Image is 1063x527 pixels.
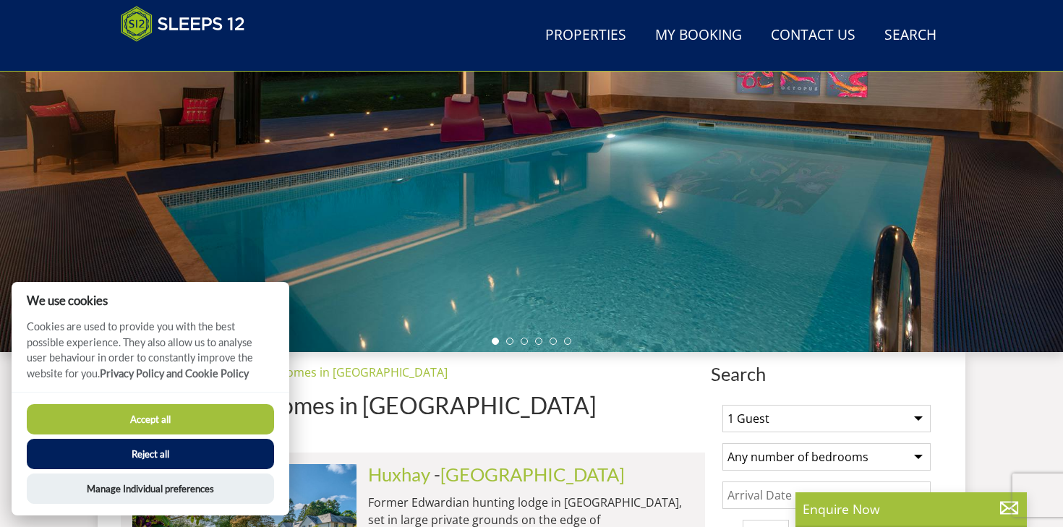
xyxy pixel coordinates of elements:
[722,481,931,509] input: Arrival Date
[649,20,748,52] a: My Booking
[803,500,1020,518] p: Enquire Now
[539,20,632,52] a: Properties
[121,393,705,418] h1: Large Holiday Homes in [GEOGRAPHIC_DATA]
[368,463,430,485] a: Huxhay
[711,364,942,384] span: Search
[434,463,625,485] span: -
[200,364,448,380] a: Large Holiday Homes in [GEOGRAPHIC_DATA]
[114,51,265,63] iframe: Customer reviews powered by Trustpilot
[121,6,245,42] img: Sleeps 12
[27,439,274,469] button: Reject all
[12,294,289,307] h2: We use cookies
[879,20,942,52] a: Search
[100,367,249,380] a: Privacy Policy and Cookie Policy
[27,404,274,434] button: Accept all
[12,319,289,392] p: Cookies are used to provide you with the best possible experience. They also allow us to analyse ...
[765,20,861,52] a: Contact Us
[27,474,274,504] button: Manage Individual preferences
[440,463,625,485] a: [GEOGRAPHIC_DATA]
